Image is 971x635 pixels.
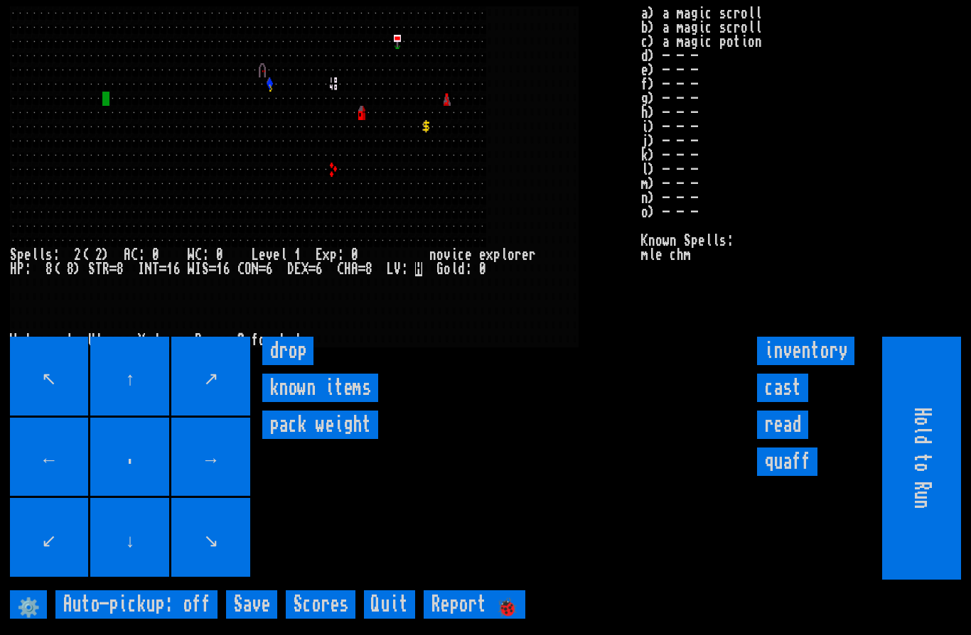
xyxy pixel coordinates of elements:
[90,337,169,416] input: ↑
[17,248,24,262] div: p
[10,262,17,276] div: H
[757,337,854,365] input: inventory
[138,262,145,276] div: I
[286,590,355,619] input: Scores
[323,248,330,262] div: x
[259,333,266,347] div: o
[209,262,216,276] div: =
[10,248,17,262] div: S
[486,248,493,262] div: x
[202,333,209,347] div: r
[262,337,313,365] input: drop
[53,248,60,262] div: :
[10,337,89,416] input: ↖
[351,262,358,276] div: A
[465,262,472,276] div: :
[74,333,81,347] div: o
[500,248,508,262] div: l
[17,333,24,347] div: e
[451,248,458,262] div: i
[188,248,195,262] div: W
[152,248,159,262] div: 0
[74,248,81,262] div: 2
[145,333,152,347] div: o
[10,418,89,496] input: ←
[173,262,181,276] div: 6
[522,248,529,262] div: e
[195,333,202,347] div: P
[195,248,202,262] div: C
[465,248,472,262] div: e
[152,262,159,276] div: T
[109,333,117,347] div: r
[294,248,301,262] div: 1
[223,262,230,276] div: 6
[316,262,323,276] div: 6
[237,333,245,347] div: ?
[436,248,444,262] div: o
[344,262,351,276] div: H
[10,590,47,619] input: ⚙️
[17,262,24,276] div: P
[223,333,230,347] div: s
[273,248,280,262] div: e
[757,447,817,476] input: quaff
[24,262,31,276] div: :
[117,262,124,276] div: 8
[266,248,273,262] div: v
[124,333,131,347] div: ,
[451,262,458,276] div: l
[166,262,173,276] div: 1
[216,333,223,347] div: s
[31,333,38,347] div: c
[444,262,451,276] div: o
[309,262,316,276] div: =
[266,333,273,347] div: r
[95,248,102,262] div: 2
[245,262,252,276] div: O
[365,262,372,276] div: 8
[95,333,102,347] div: l
[216,248,223,262] div: 0
[45,248,53,262] div: s
[287,333,294,347] div: e
[171,418,250,496] input: →
[429,248,436,262] div: n
[316,248,323,262] div: E
[237,262,245,276] div: C
[152,333,159,347] div: d
[458,248,465,262] div: c
[124,248,131,262] div: A
[195,262,202,276] div: I
[387,262,394,276] div: L
[436,262,444,276] div: G
[53,333,60,347] div: e
[10,333,17,347] div: W
[226,590,277,619] input: Save
[529,248,536,262] div: r
[294,333,301,347] div: l
[401,262,408,276] div: :
[262,411,378,439] input: pack weight
[364,590,415,619] input: Quit
[109,262,117,276] div: =
[24,248,31,262] div: e
[24,333,31,347] div: l
[757,374,808,402] input: cast
[171,337,250,416] input: ↗
[757,411,808,439] input: read
[31,248,38,262] div: l
[252,262,259,276] div: N
[266,262,273,276] div: 6
[90,418,169,496] input: .
[330,248,337,262] div: p
[102,333,109,347] div: a
[53,262,60,276] div: (
[173,333,181,347] div: -
[202,248,209,262] div: :
[259,248,266,262] div: e
[493,248,500,262] div: p
[131,248,138,262] div: C
[415,262,422,276] mark: H
[45,333,53,347] div: m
